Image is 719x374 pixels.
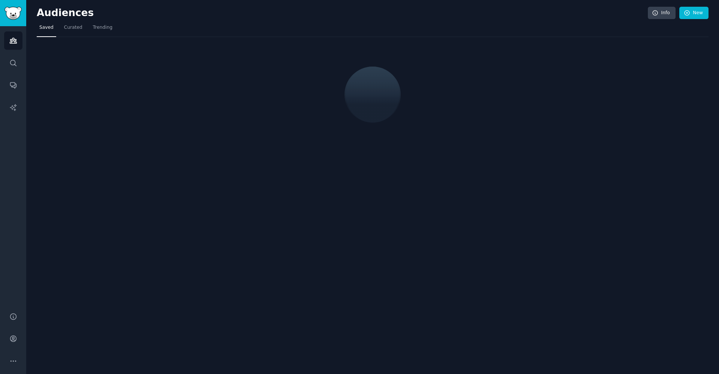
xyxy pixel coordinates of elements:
[648,7,676,19] a: Info
[64,24,82,31] span: Curated
[679,7,709,19] a: New
[37,22,56,37] a: Saved
[37,7,648,19] h2: Audiences
[93,24,112,31] span: Trending
[61,22,85,37] a: Curated
[4,7,22,20] img: GummySearch logo
[90,22,115,37] a: Trending
[39,24,54,31] span: Saved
